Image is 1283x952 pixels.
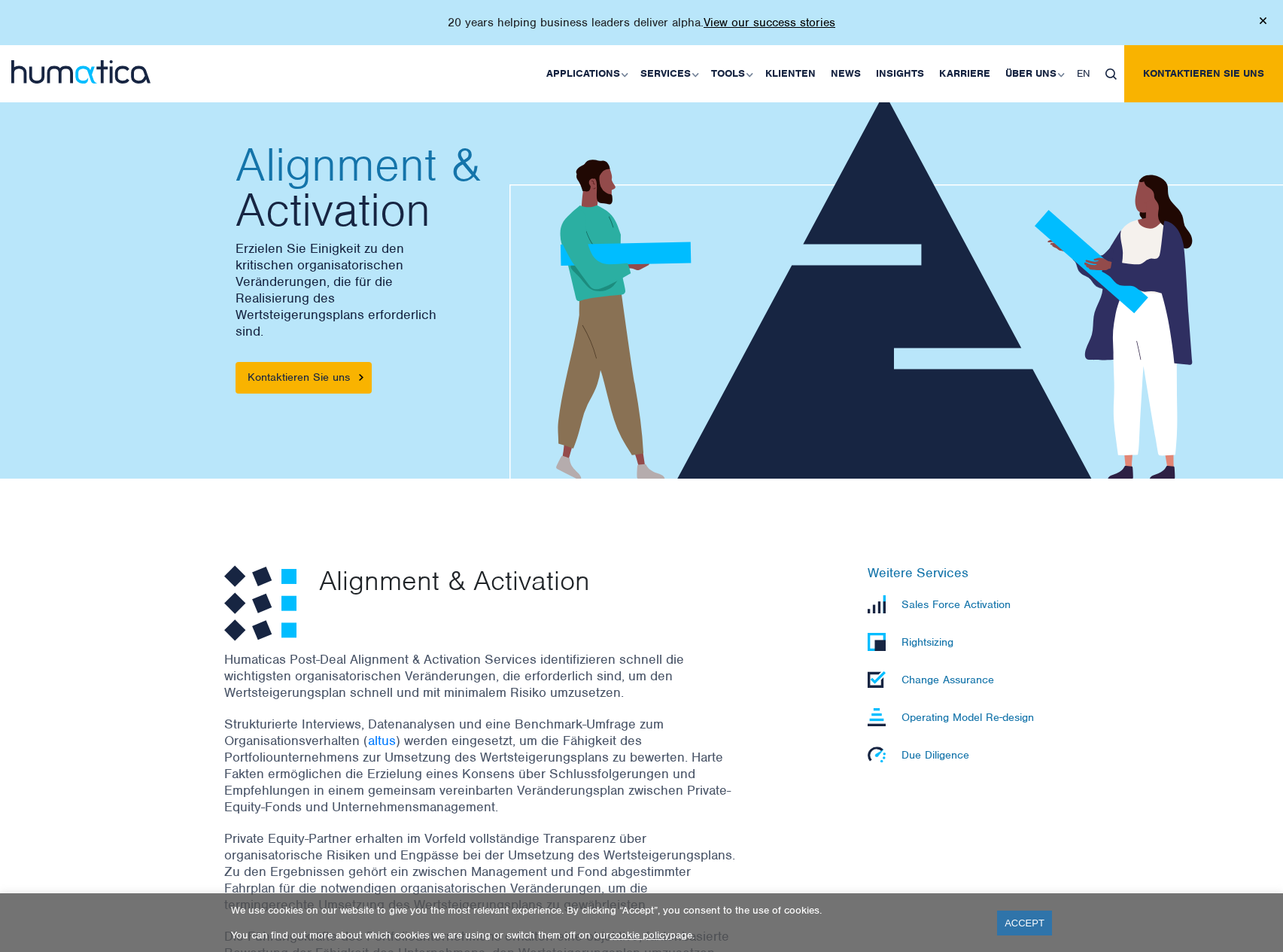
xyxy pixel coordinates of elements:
[868,747,886,763] img: Due Diligence
[901,635,953,649] p: Rightsizing
[901,598,1011,611] p: Sales Force Activation
[997,911,1052,935] a: ACCEPT
[231,929,978,941] p: You can find out more about which cookies we are using or switch them off on our page.
[868,633,886,651] img: Rightsizing
[704,45,758,102] a: Tools
[319,565,773,595] p: Alignment & Activation
[1069,45,1098,102] a: EN
[868,595,886,613] img: Sales Force Activation
[868,671,886,688] img: Change Assurance
[1124,45,1283,102] a: Kontaktieren Sie uns
[932,45,998,102] a: Karriere
[236,142,627,187] span: Alignment &
[231,904,978,917] p: We use cookies on our website to give you the most relevant experience. By clicking “Accept”, you...
[1105,68,1117,80] img: search_icon
[610,929,670,941] a: cookie policy
[359,374,363,381] img: arrowicon
[868,565,1060,582] h6: Weitere Services
[758,45,823,102] a: Klienten
[868,45,932,102] a: Insights
[11,60,150,84] img: logo
[224,716,736,815] p: Strukturierte Interviews, Datenanalysen und eine Benchmark-Umfrage zum Organisationsverhalten ( )...
[633,45,704,102] a: Services
[236,142,627,233] h2: Activation
[823,45,868,102] a: News
[901,673,994,686] p: Change Assurance
[224,830,736,913] p: Private Equity-Partner erhalten im Vorfeld vollständige Transparenz über organisatorische Risiken...
[1077,67,1090,80] span: EN
[224,565,297,641] img: Alignment & Activation
[901,748,969,762] p: Due Diligence
[236,240,627,339] p: Erzielen Sie Einigkeit zu den kritischen organisatorischen Veränderungen, die für die Realisierun...
[868,708,886,726] img: Operating Model Re-design
[539,45,633,102] a: Applications
[998,45,1069,102] a: Über uns
[901,710,1034,724] p: Operating Model Re-design
[368,732,396,749] a: altus
[448,15,835,30] p: 20 years helping business leaders deliver alpha.
[224,651,736,701] p: Humaticas Post-Deal Alignment & Activation Services identifizieren schnell die wichtigsten organi...
[704,15,835,30] a: View our success stories
[236,362,372,394] a: Kontaktieren Sie uns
